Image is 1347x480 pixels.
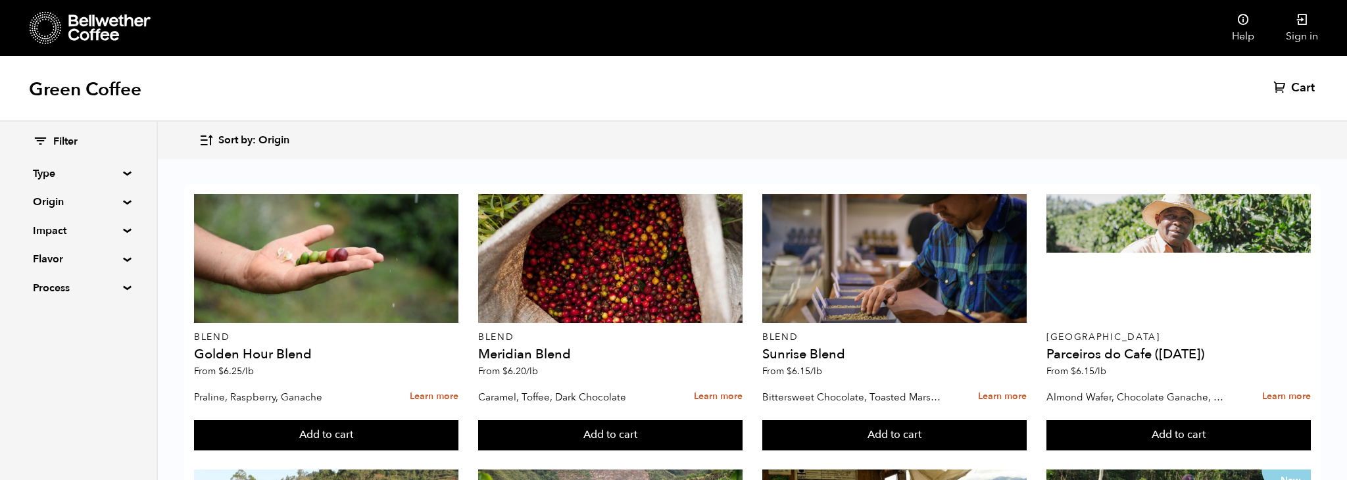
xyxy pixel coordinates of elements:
[1273,80,1318,96] a: Cart
[33,280,124,296] summary: Process
[1046,365,1106,377] span: From
[787,365,792,377] span: $
[33,251,124,267] summary: Flavor
[1291,80,1315,96] span: Cart
[1046,333,1311,342] p: [GEOGRAPHIC_DATA]
[1071,365,1106,377] bdi: 6.15
[478,348,743,361] h4: Meridian Blend
[1046,387,1226,407] p: Almond Wafer, Chocolate Ganache, Bing Cherry
[33,194,124,210] summary: Origin
[218,365,254,377] bdi: 6.25
[1046,420,1311,450] button: Add to cart
[762,420,1027,450] button: Add to cart
[762,333,1027,342] p: Blend
[29,78,141,101] h1: Green Coffee
[218,133,289,148] span: Sort by: Origin
[478,365,538,377] span: From
[1046,348,1311,361] h4: Parceiros do Cafe ([DATE])
[194,365,254,377] span: From
[1071,365,1076,377] span: $
[53,135,78,149] span: Filter
[478,333,743,342] p: Blend
[478,420,743,450] button: Add to cart
[694,383,743,411] a: Learn more
[194,420,458,450] button: Add to cart
[218,365,224,377] span: $
[242,365,254,377] span: /lb
[502,365,508,377] span: $
[787,365,822,377] bdi: 6.15
[478,387,658,407] p: Caramel, Toffee, Dark Chocolate
[194,387,374,407] p: Praline, Raspberry, Ganache
[194,348,458,361] h4: Golden Hour Blend
[33,223,124,239] summary: Impact
[199,125,289,156] button: Sort by: Origin
[762,348,1027,361] h4: Sunrise Blend
[502,365,538,377] bdi: 6.20
[978,383,1027,411] a: Learn more
[762,365,822,377] span: From
[194,333,458,342] p: Blend
[526,365,538,377] span: /lb
[810,365,822,377] span: /lb
[1262,383,1311,411] a: Learn more
[410,383,458,411] a: Learn more
[1094,365,1106,377] span: /lb
[33,166,124,181] summary: Type
[762,387,942,407] p: Bittersweet Chocolate, Toasted Marshmallow, Candied Orange, Praline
